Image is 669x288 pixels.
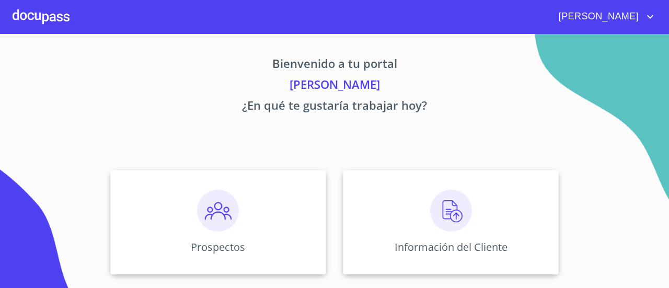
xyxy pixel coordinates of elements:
span: [PERSON_NAME] [551,8,644,25]
button: account of current user [551,8,656,25]
img: carga.png [430,190,472,232]
img: prospectos.png [197,190,239,232]
p: Bienvenido a tu portal [13,55,656,76]
p: [PERSON_NAME] [13,76,656,97]
p: Prospectos [191,240,245,254]
p: ¿En qué te gustaría trabajar hoy? [13,97,656,118]
p: Información del Cliente [395,240,507,254]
